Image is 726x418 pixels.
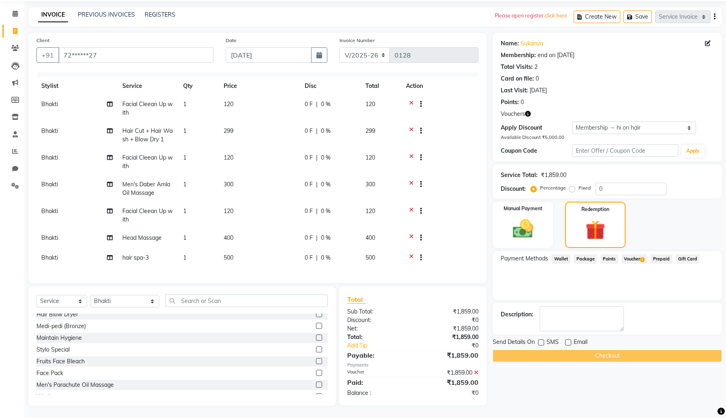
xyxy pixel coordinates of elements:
[122,234,162,241] span: Head Massage
[365,254,375,261] span: 500
[365,127,375,134] span: 299
[321,154,331,162] span: 0 %
[621,254,647,264] span: Voucher
[305,207,313,215] span: 0 F
[321,254,331,262] span: 0 %
[521,98,524,107] div: 0
[224,154,233,161] span: 120
[413,377,485,387] div: ₹1,859.00
[501,98,519,107] div: Points:
[305,100,313,109] span: 0 F
[41,181,58,188] span: Bhakti
[78,11,135,18] a: PREVIOUS INVOICES
[341,377,413,387] div: Paid:
[545,12,567,20] p: click here
[341,389,413,397] div: Balance :
[501,171,538,179] div: Service Total:
[219,77,300,95] th: Price
[122,127,173,143] span: Hair Cut + Hair Wash + Blow Dry 1
[600,254,618,264] span: Points
[183,181,186,188] span: 1
[493,338,535,348] span: Send Details On
[178,77,219,95] th: Qty
[341,324,413,333] div: Net:
[501,134,714,141] div: Available Discount ₹5,000.00
[340,37,375,44] label: Invoice Number
[224,207,233,215] span: 120
[224,127,233,134] span: 299
[122,154,173,170] span: Facial Cleean Up with
[38,8,68,22] a: INVOICE
[36,334,82,342] div: Maintain Hygiene
[224,181,233,188] span: 300
[506,217,540,241] img: _cash.svg
[579,218,611,242] img: _gift.svg
[224,254,233,261] span: 500
[579,184,591,192] label: Fixed
[36,369,63,377] div: Face Pack
[681,145,705,157] button: Apply
[574,254,597,264] span: Package
[572,144,679,157] input: Enter Offer / Coupon Code
[321,100,331,109] span: 0 %
[501,63,533,71] div: Total Visits:
[365,100,375,108] span: 120
[413,324,485,333] div: ₹1,859.00
[300,77,361,95] th: Disc
[305,234,313,242] span: 0 F
[305,154,313,162] span: 0 F
[122,181,170,196] span: Men's Daber Amla Oil Massage
[581,206,609,213] label: Redemption
[36,77,117,95] th: Stylist
[341,350,413,360] div: Payable:
[122,207,173,223] span: Facial Cleean Up with
[321,180,331,189] span: 0 %
[347,362,478,369] div: Payments
[495,7,567,24] div: Please open register.
[183,154,186,161] span: 1
[413,389,485,397] div: ₹0
[165,294,328,307] input: Search or Scan
[365,207,375,215] span: 120
[547,338,559,348] span: SMS
[36,322,86,331] div: Medi-pedi (Bronze)
[183,127,186,134] span: 1
[36,47,59,63] button: +91
[501,39,519,48] div: Name:
[574,11,620,23] button: Create New
[413,307,485,316] div: ₹1,859.00
[347,295,366,304] span: Total
[521,39,543,48] a: Sukanya
[551,254,570,264] span: Wallet
[41,207,58,215] span: Bhakti
[341,307,413,316] div: Sub Total:
[305,254,313,262] span: 0 F
[365,234,375,241] span: 400
[36,37,49,44] label: Client
[36,392,56,401] div: Waxing
[183,100,186,108] span: 1
[538,51,574,60] div: end on [DATE]
[58,47,214,63] input: Search by Name/Mobile/Email/Code
[540,184,566,192] label: Percentage
[183,207,186,215] span: 1
[224,100,233,108] span: 120
[574,338,587,348] span: Email
[183,254,186,261] span: 1
[501,310,533,319] div: Description:
[321,234,331,242] span: 0 %
[183,234,186,241] span: 1
[413,333,485,341] div: ₹1,859.00
[36,310,78,319] div: Hair Blow Dryer
[501,75,534,83] div: Card on file:
[36,357,85,366] div: Fruits Face Bleach
[534,63,538,71] div: 2
[640,257,645,262] span: 1
[504,205,542,212] label: Manual Payment
[361,77,401,95] th: Total
[341,316,413,324] div: Discount:
[41,100,58,108] span: Bhakti
[36,345,70,354] div: Stylo Special
[501,110,525,118] span: Vouchers
[224,234,233,241] span: 400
